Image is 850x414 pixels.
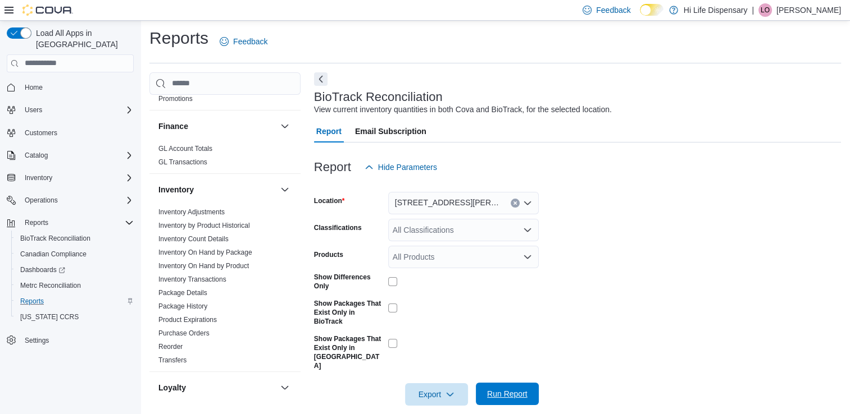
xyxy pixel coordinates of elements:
span: Run Report [487,388,528,399]
div: Inventory [149,205,301,371]
span: Catalog [25,151,48,160]
p: | [752,3,754,17]
button: Reports [20,216,53,229]
button: Settings [2,332,138,348]
button: Reports [11,293,138,309]
label: Show Differences Only [314,273,384,291]
span: Customers [20,126,134,140]
button: Run Report [476,383,539,405]
span: Operations [25,196,58,205]
img: Cova [22,4,73,16]
button: Next [314,72,328,86]
span: Product Expirations [158,315,217,324]
button: Loyalty [158,382,276,393]
span: Package History [158,302,207,311]
span: BioTrack Reconciliation [20,234,90,243]
button: Catalog [2,148,138,163]
button: Catalog [20,149,52,162]
span: Reorder [158,342,183,351]
a: Transfers [158,356,187,364]
span: Report [316,120,342,142]
span: [US_STATE] CCRS [20,312,79,321]
a: Package History [158,302,207,310]
span: LO [761,3,770,17]
span: Dashboards [16,263,134,277]
h3: BioTrack Reconciliation [314,90,443,104]
button: Loyalty [278,381,292,394]
nav: Complex example [7,75,134,378]
a: Customers [20,126,62,140]
label: Show Packages That Exist Only in [GEOGRAPHIC_DATA] [314,334,384,370]
input: Dark Mode [640,4,663,16]
a: Inventory Adjustments [158,208,225,216]
span: Customers [25,128,57,137]
span: Home [25,83,43,92]
h3: Loyalty [158,382,186,393]
a: Purchase Orders [158,329,210,337]
a: Home [20,81,47,94]
a: Settings [20,334,53,347]
div: Finance [149,142,301,173]
button: Export [405,383,468,406]
a: Reorder [158,343,183,351]
button: BioTrack Reconciliation [11,231,138,246]
label: Show Packages That Exist Only in BioTrack [314,299,384,326]
button: Customers [2,125,138,141]
a: Product Expirations [158,316,217,324]
span: Inventory Count Details [158,234,229,243]
h1: Reports [149,27,208,49]
span: Feedback [596,4,630,16]
label: Classifications [314,223,362,232]
span: GL Transactions [158,158,207,167]
span: Canadian Compliance [20,250,87,259]
a: Reports [16,295,48,308]
span: Feedback [233,36,267,47]
span: Reports [20,297,44,306]
button: Finance [158,121,276,132]
a: Inventory On Hand by Package [158,249,252,256]
a: GL Transactions [158,158,207,166]
a: Package Details [158,289,207,297]
span: Inventory On Hand by Product [158,261,249,270]
a: Promotions [158,95,193,103]
span: Hide Parameters [378,162,437,173]
button: Open list of options [523,252,532,261]
button: Inventory [158,184,276,195]
div: Lori Oropeza [758,3,772,17]
button: Open list of options [523,199,532,208]
button: Operations [20,194,62,207]
span: Canadian Compliance [16,247,134,261]
button: Operations [2,192,138,208]
a: Metrc Reconciliation [16,279,85,292]
span: Inventory [25,173,52,182]
span: Inventory Adjustments [158,208,225,217]
span: Email Subscription [355,120,426,142]
span: Export [412,383,461,406]
span: Package Details [158,288,207,297]
button: Canadian Compliance [11,246,138,262]
a: Inventory Transactions [158,275,226,283]
span: Home [20,80,134,94]
span: Washington CCRS [16,310,134,324]
span: Metrc Reconciliation [16,279,134,292]
button: Users [2,102,138,118]
label: Products [314,250,343,259]
span: Purchase Orders [158,329,210,338]
span: Load All Apps in [GEOGRAPHIC_DATA] [31,27,134,50]
span: [STREET_ADDRESS][PERSON_NAME] [395,196,499,209]
span: Reports [25,218,48,227]
h3: Finance [158,121,188,132]
button: Open list of options [523,226,532,234]
p: Hi Life Dispensary [684,3,748,17]
span: Settings [25,336,49,345]
button: [US_STATE] CCRS [11,309,138,325]
label: Location [314,196,345,205]
span: BioTrack Reconciliation [16,232,134,245]
span: Metrc Reconciliation [20,281,81,290]
span: Reports [16,295,134,308]
span: Inventory [20,171,134,185]
button: Inventory [278,183,292,196]
span: Reports [20,216,134,229]
span: Settings [20,333,134,347]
